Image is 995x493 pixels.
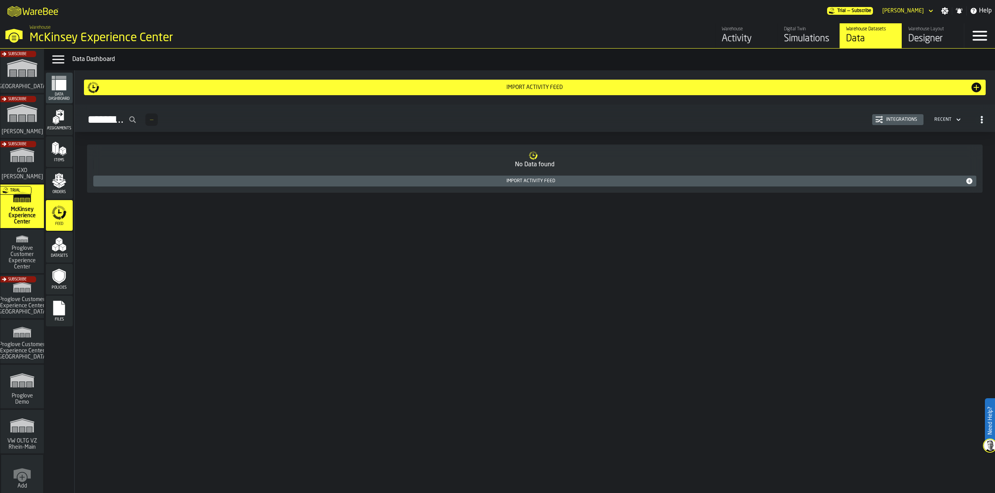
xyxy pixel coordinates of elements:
label: Need Help? [986,399,994,442]
li: menu Datasets [46,232,73,263]
span: — [150,117,153,122]
span: Policies [46,286,73,290]
div: Digital Twin [784,26,833,32]
a: link-to-/wh/i/99265d59-bd42-4a33-a5fd-483dee362034/data [840,23,902,48]
li: menu Items [46,136,73,167]
div: Data Dashboard [72,55,992,64]
button: button-Import Activity Feed [93,176,977,186]
label: button-toggle-Notifications [952,7,966,15]
span: Trial [837,8,846,14]
div: No Data found [93,160,977,169]
span: Subscribe [8,52,26,56]
a: link-to-/wh/i/99265d59-bd42-4a33-a5fd-483dee362034/designer [902,23,964,48]
span: Assignments [46,126,73,131]
div: Activity [722,33,771,45]
span: VW OLTG VZ Rhein-Main [3,438,41,450]
span: Subscribe [8,277,26,282]
a: link-to-/wh/i/fa949e79-6535-42a1-9210-3ec8e248409d/simulations [0,275,44,320]
div: Simulations [784,33,833,45]
div: Integrations [883,117,920,122]
span: Add [17,483,27,489]
label: button-toggle-Data Menu [47,52,69,67]
span: Feed [46,222,73,226]
a: link-to-/wh/i/44979e6c-6f66-405e-9874-c1e29f02a54a/simulations [0,410,44,455]
span: Help [979,6,992,16]
span: Proglove Demo [3,393,41,405]
button: button-Integrations [872,114,923,125]
div: McKinsey Experience Center [30,31,239,45]
a: link-to-/wh/i/b725f59e-a7b8-4257-9acf-85a504d5909c/simulations [0,320,44,365]
div: Warehouse [722,26,771,32]
div: Warehouse Datasets [846,26,895,32]
li: menu Data Dashboard [46,73,73,104]
div: Data [846,33,895,45]
span: Subscribe [852,8,871,14]
div: Menu Subscription [827,7,873,15]
li: menu Orders [46,168,73,199]
li: menu Files [46,296,73,327]
span: Warehouse [30,25,51,30]
span: Files [46,317,73,322]
span: Subscribe [8,97,26,101]
div: DropdownMenuValue-Nikola Ajzenhamer [882,8,924,14]
li: menu Feed [46,200,73,231]
button: button-Import Activity Feed [84,80,986,95]
div: DropdownMenuValue-Nikola Ajzenhamer [879,6,935,16]
a: link-to-/wh/i/baca6aa3-d1fc-43c0-a604-2a1c9d5db74d/simulations [0,139,44,185]
label: button-toggle-Help [967,6,995,16]
a: link-to-/wh/i/1653e8cc-126b-480f-9c47-e01e76aa4a88/simulations [0,94,44,139]
label: button-toggle-Menu [964,23,995,48]
span: Datasets [46,254,73,258]
span: Orders [46,190,73,194]
a: link-to-/wh/i/99265d59-bd42-4a33-a5fd-483dee362034/feed/ [715,23,777,48]
span: Data Dashboard [46,92,73,101]
span: — [847,8,850,14]
div: DropdownMenuValue-4 [934,117,951,122]
a: link-to-/wh/i/ad8a128b-0962-41b6-b9c5-f48cc7973f93/simulations [0,230,44,275]
span: Trial [10,188,20,193]
li: menu Policies [46,264,73,295]
span: Items [46,158,73,162]
a: link-to-/wh/i/e36b03eb-bea5-40ab-83a2-6422b9ded721/simulations [0,365,44,410]
div: Import Activity Feed [96,178,966,184]
a: link-to-/wh/i/99265d59-bd42-4a33-a5fd-483dee362034/simulations [0,185,44,230]
div: Import Activity Feed [99,84,971,91]
div: Warehouse Layout [908,26,958,32]
a: link-to-/wh/i/99265d59-bd42-4a33-a5fd-483dee362034/simulations [777,23,840,48]
div: ButtonLoadMore-Load More-Prev-First-Last [142,113,161,126]
div: DropdownMenuValue-4 [931,115,962,124]
label: button-toggle-Settings [938,7,952,15]
span: Proglove Customer Experience Center [3,245,41,270]
a: link-to-/wh/i/99265d59-bd42-4a33-a5fd-483dee362034/pricing/ [827,7,873,15]
li: menu Assignments [46,105,73,136]
div: Designer [908,33,958,45]
a: link-to-/wh/i/b5402f52-ce28-4f27-b3d4-5c6d76174849/simulations [0,49,44,94]
span: Subscribe [8,142,26,146]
